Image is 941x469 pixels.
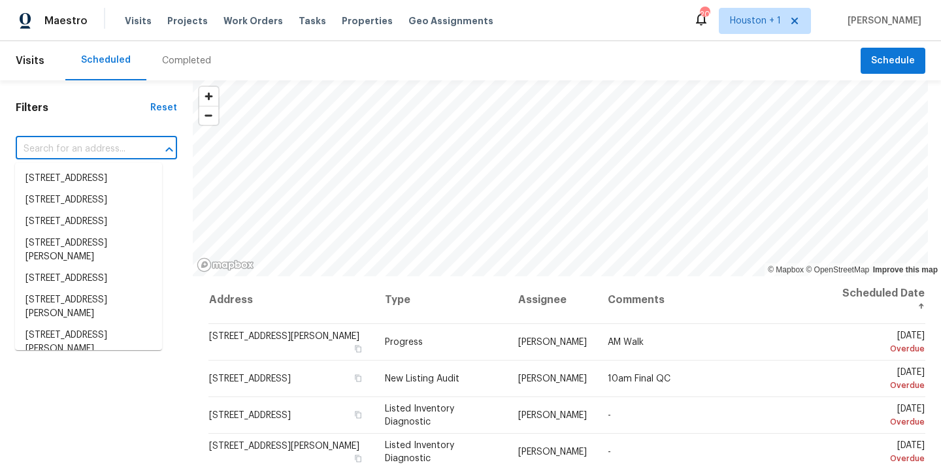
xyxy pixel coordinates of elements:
span: Tasks [299,16,326,25]
span: Schedule [871,53,915,69]
th: Scheduled Date ↑ [826,276,925,324]
span: Listed Inventory Diagnostic [385,441,454,463]
span: [STREET_ADDRESS][PERSON_NAME] [209,332,359,341]
button: Close [160,140,178,159]
li: [STREET_ADDRESS] [15,268,162,289]
div: Overdue [836,415,925,429]
a: OpenStreetMap [806,265,869,274]
span: [STREET_ADDRESS] [209,411,291,420]
span: Projects [167,14,208,27]
div: Reset [150,101,177,114]
span: [PERSON_NAME] [518,411,587,420]
th: Assignee [508,276,597,324]
a: Mapbox homepage [197,257,254,272]
span: Houston + 1 [730,14,781,27]
span: [DATE] [836,441,925,465]
input: Search for an address... [16,139,140,159]
span: [STREET_ADDRESS][PERSON_NAME] [209,442,359,451]
span: Maestro [44,14,88,27]
span: - [608,447,611,457]
span: New Listing Audit [385,374,459,383]
span: [DATE] [836,368,925,392]
li: [STREET_ADDRESS] [15,211,162,233]
span: [PERSON_NAME] [518,338,587,347]
span: [DATE] [836,404,925,429]
li: [STREET_ADDRESS][PERSON_NAME] [15,289,162,325]
a: Mapbox [768,265,804,274]
button: Copy Address [352,453,364,464]
th: Comments [597,276,826,324]
li: [STREET_ADDRESS][PERSON_NAME] [15,233,162,268]
span: AM Walk [608,338,644,347]
div: Completed [162,54,211,67]
span: [PERSON_NAME] [518,447,587,457]
th: Type [374,276,508,324]
button: Copy Address [352,343,364,355]
span: Zoom out [199,106,218,125]
div: Scheduled [81,54,131,67]
span: Properties [342,14,393,27]
canvas: Map [193,80,928,276]
li: [STREET_ADDRESS][PERSON_NAME] [15,325,162,360]
div: 20 [700,8,709,21]
button: Schedule [861,48,925,74]
span: [STREET_ADDRESS] [209,374,291,383]
button: Zoom out [199,106,218,125]
h1: Filters [16,101,150,114]
div: Overdue [836,379,925,392]
span: Work Orders [223,14,283,27]
button: Copy Address [352,409,364,421]
li: [STREET_ADDRESS] [15,168,162,189]
span: Visits [16,46,44,75]
div: Overdue [836,342,925,355]
span: 10am Final QC [608,374,670,383]
span: Progress [385,338,423,347]
button: Copy Address [352,372,364,384]
span: [DATE] [836,331,925,355]
span: Geo Assignments [408,14,493,27]
li: [STREET_ADDRESS] [15,189,162,211]
span: - [608,411,611,420]
button: Zoom in [199,87,218,106]
span: [PERSON_NAME] [842,14,921,27]
span: [PERSON_NAME] [518,374,587,383]
th: Address [208,276,374,324]
span: Visits [125,14,152,27]
a: Improve this map [873,265,938,274]
div: Overdue [836,452,925,465]
span: Listed Inventory Diagnostic [385,404,454,427]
